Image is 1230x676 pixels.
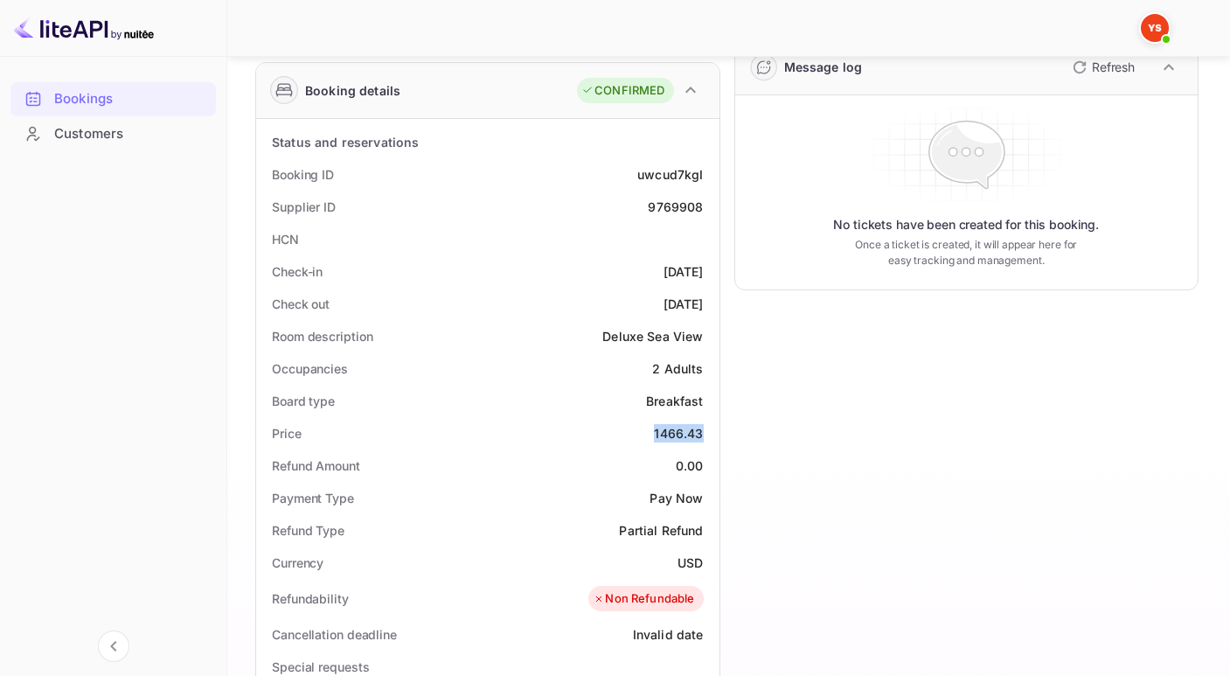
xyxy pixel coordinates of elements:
div: [DATE] [664,262,704,281]
div: Currency [272,554,323,572]
a: Customers [10,117,216,150]
div: Partial Refund [619,521,703,540]
div: Price [272,424,302,443]
div: Supplier ID [272,198,336,216]
div: Check out [272,295,330,313]
div: Customers [54,124,207,144]
div: Pay Now [650,489,703,507]
div: Booking ID [272,165,334,184]
div: Status and reservations [272,133,419,151]
div: 0.00 [676,456,704,475]
div: Refund Type [272,521,344,540]
div: Payment Type [272,489,354,507]
div: uwcud7kgI [637,165,703,184]
button: Collapse navigation [98,631,129,662]
div: Special requests [272,658,369,676]
button: Refresh [1062,53,1142,81]
p: Once a ticket is created, it will appear here for easy tracking and management. [843,237,1089,268]
div: CONFIRMED [581,82,664,100]
div: [DATE] [664,295,704,313]
p: Refresh [1092,58,1135,76]
img: Yandex Support [1141,14,1169,42]
div: Booking details [305,81,400,100]
div: Board type [272,392,335,410]
div: HCN [272,230,299,248]
img: LiteAPI logo [14,14,154,42]
p: No tickets have been created for this booking. [833,216,1099,233]
div: Bookings [54,89,207,109]
div: Non Refundable [593,590,694,608]
div: Occupancies [272,359,348,378]
div: 2 Adults [652,359,703,378]
div: Invalid date [633,625,704,644]
div: Room description [272,327,372,345]
a: Bookings [10,82,216,115]
div: 9769908 [648,198,703,216]
div: Refundability [272,589,349,608]
div: Customers [10,117,216,151]
div: Refund Amount [272,456,360,475]
div: Breakfast [646,392,703,410]
div: Message log [784,58,863,76]
div: USD [678,554,703,572]
div: Bookings [10,82,216,116]
div: Check-in [272,262,323,281]
div: Deluxe Sea View [602,327,703,345]
div: Cancellation deadline [272,625,397,644]
div: 1466.43 [654,424,703,443]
